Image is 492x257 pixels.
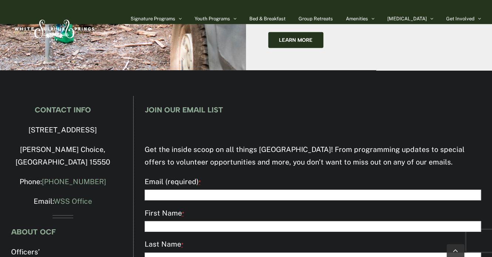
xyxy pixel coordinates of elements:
label: Last Name [145,238,481,251]
span: Signature Programs [131,16,175,21]
label: First Name [145,207,481,220]
p: [STREET_ADDRESS] [11,124,115,136]
span: Youth Programs [195,16,230,21]
span: Get Involved [446,16,475,21]
h4: ABOUT OCF [11,228,115,236]
span: [MEDICAL_DATA] [387,16,427,21]
span: Amenities [346,16,368,21]
h4: CONTACT INFO [11,106,115,114]
p: Phone: [11,176,115,188]
abbr: required [182,210,184,217]
a: [PHONE_NUMBER] [42,177,106,186]
h4: JOIN OUR EMAIL LIST [145,106,481,114]
p: [PERSON_NAME] Choice, [GEOGRAPHIC_DATA] 15550 [11,143,115,169]
img: White Sulphur Springs Logo [11,11,96,46]
p: Email: [11,195,115,208]
abbr: required [199,179,201,185]
span: Group Retreats [299,16,333,21]
p: Get the inside scoop on all things [GEOGRAPHIC_DATA]! From programming updates to special offers ... [145,143,481,169]
span: Bed & Breakfast [249,16,286,21]
a: WSS Office [54,197,92,205]
abbr: required [181,241,183,248]
label: Email (required) [145,176,481,189]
